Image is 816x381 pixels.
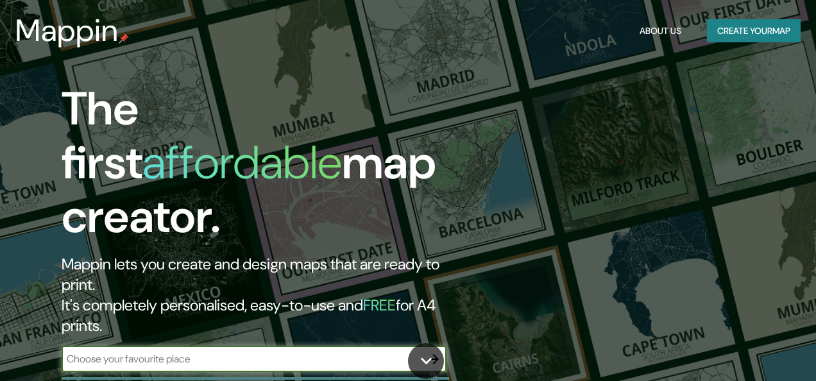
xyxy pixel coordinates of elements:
[62,351,421,366] input: Choose your favourite place
[363,295,396,315] h5: FREE
[15,13,119,49] h3: Mappin
[142,133,342,192] h1: affordable
[62,254,470,336] h2: Mappin lets you create and design maps that are ready to print. It's completely personalised, eas...
[119,33,129,44] img: mappin-pin
[707,19,801,43] button: Create yourmap
[62,82,470,254] h1: The first map creator.
[640,23,681,39] font: About Us
[634,19,686,43] button: About Us
[717,23,790,39] font: Create your map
